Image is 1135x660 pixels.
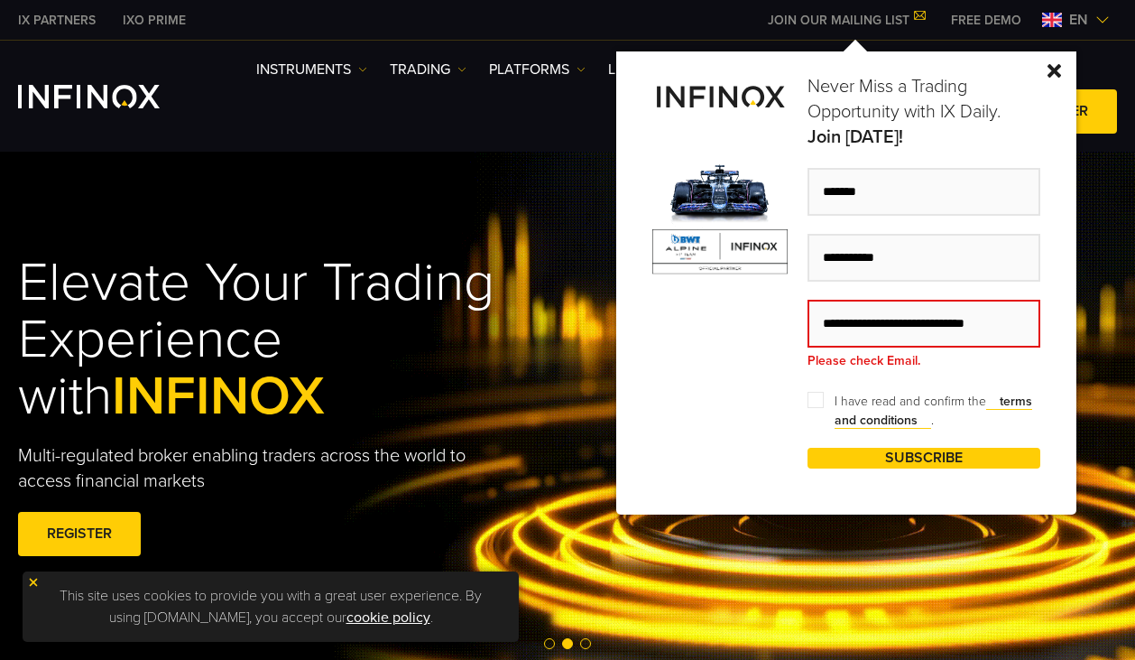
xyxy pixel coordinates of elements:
a: INFINOX [109,11,199,30]
span: Go to slide 2 [562,638,573,649]
a: JOIN OUR MAILING LIST [754,13,937,28]
h1: Elevate Your Trading Experience with [18,255,601,425]
strong: Join [DATE]! [807,125,1040,150]
a: INFINOX Logo [18,85,202,108]
span: Go to slide 1 [544,638,555,649]
a: INFINOX MENU [937,11,1035,30]
p: Multi-regulated broker enabling traders across the world to access financial markets [18,443,484,494]
p: Never Miss a Trading Opportunity with IX Daily. [807,74,1040,150]
a: cookie policy [346,609,430,627]
span: en [1062,9,1095,31]
a: TRADING [390,59,466,80]
a: REGISTER [18,512,141,556]
p: This site uses cookies to provide you with a great user experience. By using [DOMAIN_NAME], you a... [32,581,510,633]
span: I have read and confirm the . [807,392,1040,430]
img: yellow close icon [27,576,40,589]
span: Go to slide 3 [580,638,591,649]
a: Instruments [256,59,367,80]
a: PLATFORMS [489,59,586,80]
span: INFINOX [112,364,325,429]
p: Please check Email. [807,348,1040,374]
a: INFINOX [5,11,109,30]
a: Learn [608,59,669,80]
